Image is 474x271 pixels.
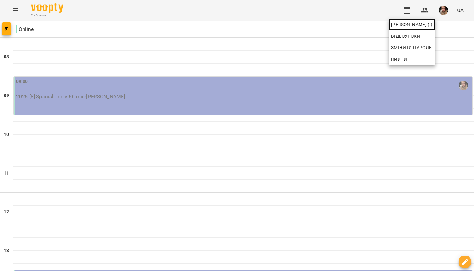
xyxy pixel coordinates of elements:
span: Вийти [391,55,407,63]
a: Відеоуроки [389,30,423,42]
span: Відеоуроки [391,32,420,40]
button: Вийти [389,54,435,65]
a: Змінити пароль [389,42,435,54]
span: Змінити пароль [391,44,433,52]
a: [PERSON_NAME] (і) [389,19,435,30]
span: [PERSON_NAME] (і) [391,21,433,28]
